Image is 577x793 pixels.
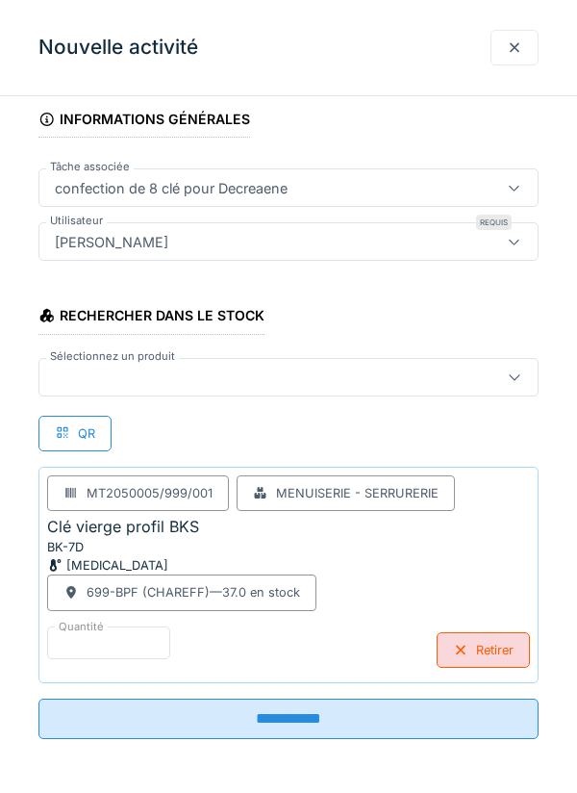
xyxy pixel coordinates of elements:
[476,215,512,230] div: Requis
[38,105,250,138] div: Informations générales
[47,556,278,575] div: [MEDICAL_DATA]
[87,583,300,601] div: 699-BPF (CHAREFF) — 37.0 en stock
[38,416,112,451] div: QR
[46,213,107,229] label: Utilisateur
[46,159,134,175] label: Tâche associée
[87,484,213,502] div: MT2050005/999/001
[276,484,439,502] div: Menuiserie - Serrurerie
[437,632,530,668] div: Retirer
[47,538,278,556] div: BK-7D
[47,231,176,252] div: [PERSON_NAME]
[47,177,295,198] div: confection de 8 clé pour Decreaene
[38,36,198,60] h3: Nouvelle activité
[46,348,179,365] label: Sélectionnez un produit
[47,515,199,538] div: Clé vierge profil BKS
[55,619,108,635] label: Quantité
[38,301,264,334] div: Rechercher dans le stock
